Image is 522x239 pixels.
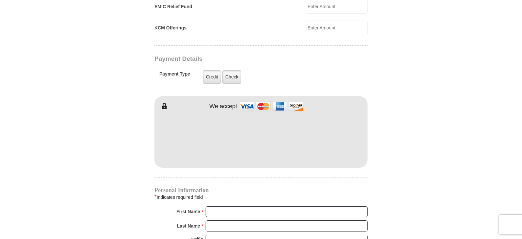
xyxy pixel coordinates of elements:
label: Check [222,70,241,84]
h4: We accept [210,103,237,110]
input: Enter Amount [305,21,368,35]
label: KCM Offerings [154,25,187,31]
img: credit cards accepted [239,99,304,113]
strong: Last Name [177,221,200,230]
div: Indicates required field [154,193,368,201]
label: Credit [203,70,221,84]
label: EMIC Relief Fund [154,3,192,10]
h3: Payment Details [154,55,322,63]
strong: First Name [176,207,200,216]
h4: Personal Information [154,188,368,193]
h5: Payment Type [159,71,190,80]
